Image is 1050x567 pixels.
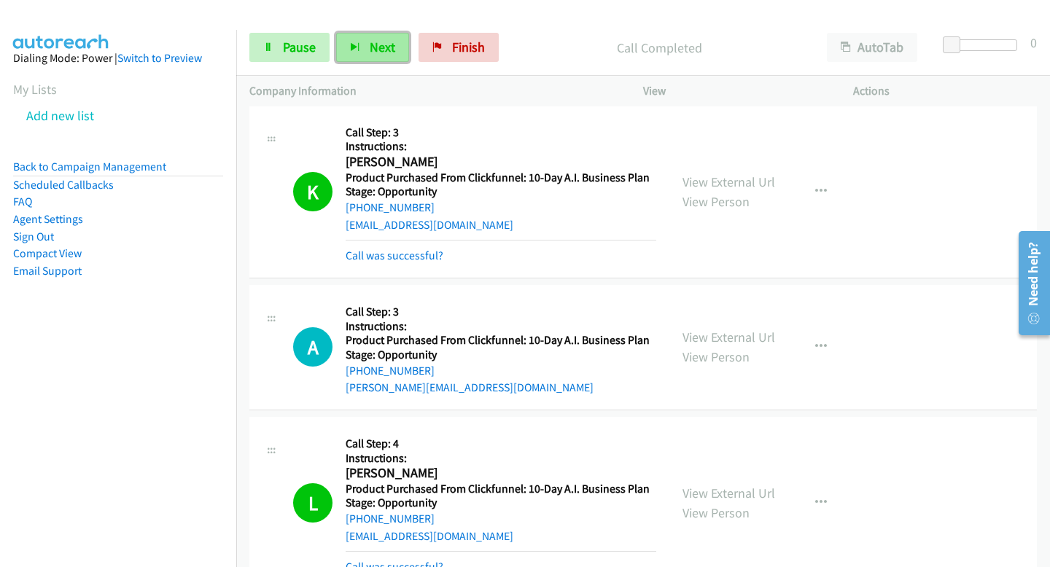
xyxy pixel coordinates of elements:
[346,218,513,232] a: [EMAIL_ADDRESS][DOMAIN_NAME]
[346,512,435,525] a: [PHONE_NUMBER]
[346,437,656,451] h5: Call Step: 4
[13,178,114,192] a: Scheduled Callbacks
[26,107,94,124] a: Add new list
[13,264,82,278] a: Email Support
[249,33,330,62] a: Pause
[13,50,223,67] div: Dialing Mode: Power |
[346,184,656,199] h5: Stage: Opportunity
[346,171,656,185] h5: Product Purchased From Clickfunnel: 10-Day A.I. Business Plan
[346,348,656,362] h5: Stage: Opportunity
[1008,225,1050,341] iframe: Resource Center
[346,139,656,154] h5: Instructions:
[249,82,617,100] p: Company Information
[346,380,594,394] a: [PERSON_NAME][EMAIL_ADDRESS][DOMAIN_NAME]
[346,451,656,466] h5: Instructions:
[452,39,485,55] span: Finish
[293,327,332,367] h1: A
[13,195,32,208] a: FAQ
[293,327,332,367] div: The call is yet to be attempted
[346,154,656,171] h2: [PERSON_NAME]
[346,529,513,543] a: [EMAIL_ADDRESS][DOMAIN_NAME]
[950,39,1017,51] div: Delay between calls (in seconds)
[682,348,750,365] a: View Person
[13,212,83,226] a: Agent Settings
[346,482,656,496] h5: Product Purchased From Clickfunnel: 10-Day A.I. Business Plan
[13,230,54,243] a: Sign Out
[293,172,332,211] h1: K
[419,33,499,62] a: Finish
[346,364,435,378] a: [PHONE_NUMBER]
[336,33,409,62] button: Next
[682,504,750,521] a: View Person
[346,319,656,334] h5: Instructions:
[853,82,1037,100] p: Actions
[682,485,775,501] a: View External Url
[370,39,395,55] span: Next
[346,305,656,319] h5: Call Step: 3
[346,249,443,262] a: Call was successful?
[346,496,656,510] h5: Stage: Opportunity
[1030,33,1037,52] div: 0
[682,173,775,190] a: View External Url
[346,200,435,214] a: [PHONE_NUMBER]
[346,465,656,482] h2: [PERSON_NAME]
[682,329,775,345] a: View External Url
[643,82,827,100] p: View
[117,51,202,65] a: Switch to Preview
[293,483,332,523] h1: L
[13,246,82,260] a: Compact View
[13,160,166,173] a: Back to Campaign Management
[13,81,57,98] a: My Lists
[827,33,917,62] button: AutoTab
[283,39,316,55] span: Pause
[346,333,656,348] h5: Product Purchased From Clickfunnel: 10-Day A.I. Business Plan
[682,193,750,210] a: View Person
[518,38,801,58] p: Call Completed
[346,125,656,140] h5: Call Step: 3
